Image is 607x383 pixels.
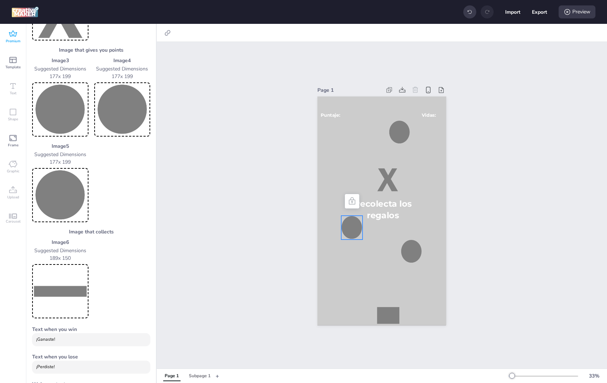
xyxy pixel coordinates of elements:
p: 177 x 199 [94,73,151,80]
p: Suggested Dimensions [94,65,151,73]
div: 33 % [585,372,603,380]
label: Text when you lose [32,353,150,361]
span: Shape [8,116,18,122]
img: logo Creative Maker [12,7,39,17]
p: 177 x 199 [32,158,88,166]
div: Page 1 [165,373,179,379]
span: Recolecta los regalos [354,199,412,221]
span: Template [5,64,21,70]
span: Text [10,90,17,96]
img: Preview [34,84,87,135]
label: Text when you win [32,326,150,333]
p: Suggested Dimensions [32,151,88,158]
img: Preview [34,169,87,221]
p: Image 6 [32,238,88,246]
span: Upload [7,194,19,200]
p: 189 x 150 [32,254,88,262]
span: Carousel [6,219,21,224]
button: Export [532,4,547,20]
span: Graphic [7,168,19,174]
p: Image 4 [94,57,151,64]
div: Tabs [160,370,216,382]
p: 177 x 199 [32,73,88,80]
button: Import [505,4,520,20]
p: Suggested Dimensions [32,65,88,73]
img: Preview [96,84,149,135]
span: Premium [6,38,21,44]
p: Suggested Dimensions [32,247,88,254]
button: + [216,370,219,382]
span: Vidas: [422,112,436,118]
span: Puntaje: [321,112,340,118]
img: Preview [34,266,87,317]
p: Image 5 [32,142,88,150]
h3: Image that gives you points [32,46,150,54]
div: Subpage 1 [189,373,211,379]
span: Frame [8,142,18,148]
div: Preview [559,5,595,18]
h3: Image that collects [32,228,150,236]
p: Image 3 [32,57,88,64]
div: Page 1 [317,86,381,94]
